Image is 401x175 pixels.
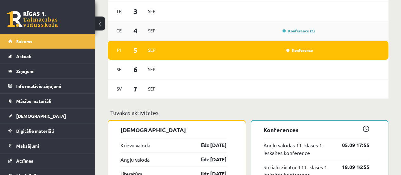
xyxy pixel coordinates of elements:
a: līdz [DATE] [190,156,227,163]
p: [DEMOGRAPHIC_DATA] [120,125,227,134]
span: Ce [113,26,126,36]
span: 4 [126,25,146,36]
a: Krievu valoda [120,141,150,149]
a: Ziņojumi [8,64,87,78]
span: Sep [145,84,158,94]
span: Atzīmes [16,158,33,164]
span: Sākums [16,38,32,44]
span: 6 [126,64,146,75]
span: Tr [113,6,126,16]
legend: Maksājumi [16,138,87,153]
span: Se [113,64,126,74]
a: Angļu valoda [120,156,150,163]
a: Digitālie materiāli [8,124,87,138]
a: Informatīvie ziņojumi [8,79,87,93]
span: 5 [126,45,146,55]
span: Sep [145,45,158,55]
p: Tuvākās aktivitātes [110,108,386,117]
a: Konference [286,48,313,53]
a: Atzīmes [8,153,87,168]
p: Konferences [263,125,370,134]
a: 05.09 17:55 [333,141,369,149]
span: Pi [113,45,126,55]
span: Sep [145,6,158,16]
a: līdz [DATE] [190,141,227,149]
span: Digitālie materiāli [16,128,54,134]
a: [DEMOGRAPHIC_DATA] [8,109,87,123]
legend: Ziņojumi [16,64,87,78]
span: [DEMOGRAPHIC_DATA] [16,113,66,119]
legend: Informatīvie ziņojumi [16,79,87,93]
span: Sep [145,26,158,36]
a: Rīgas 1. Tālmācības vidusskola [7,11,58,27]
a: 18.09 16:55 [333,163,369,171]
span: 7 [126,84,146,94]
a: Konference (2) [282,28,315,33]
span: Aktuāli [16,53,31,59]
a: Mācību materiāli [8,94,87,108]
span: Sv [113,84,126,94]
span: Sep [145,64,158,74]
span: 3 [126,6,146,17]
a: Sākums [8,34,87,49]
span: Mācību materiāli [16,98,51,104]
a: Aktuāli [8,49,87,64]
a: Angļu valodas 11. klases 1. ieskaites konference [263,141,333,157]
a: Maksājumi [8,138,87,153]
